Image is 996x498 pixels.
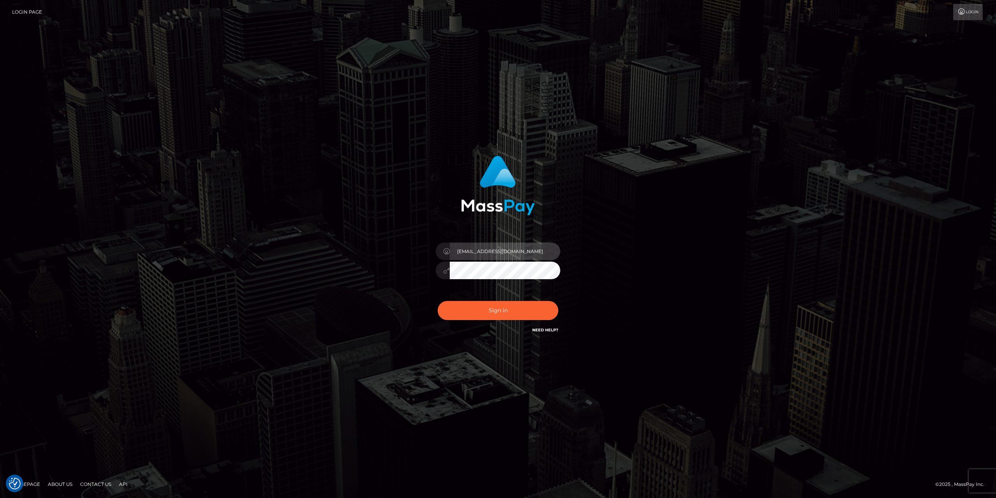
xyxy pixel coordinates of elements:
[77,478,114,490] a: Contact Us
[9,478,21,489] button: Consent Preferences
[438,301,558,320] button: Sign in
[116,478,131,490] a: API
[461,156,535,215] img: MassPay Login
[12,4,42,20] a: Login Page
[45,478,75,490] a: About Us
[953,4,983,20] a: Login
[450,243,560,260] input: Username...
[532,327,558,333] a: Need Help?
[935,480,990,489] div: © 2025 , MassPay Inc.
[9,478,21,489] img: Revisit consent button
[9,478,43,490] a: Homepage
